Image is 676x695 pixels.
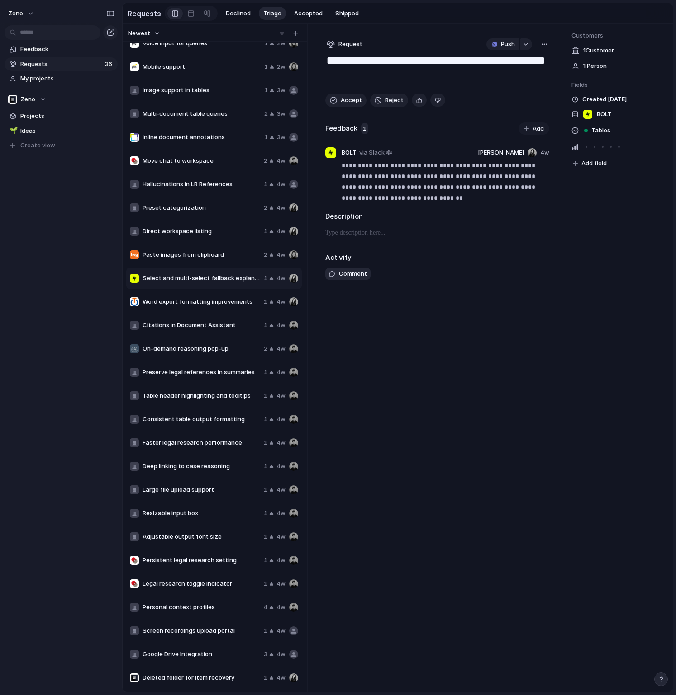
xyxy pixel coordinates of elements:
[357,147,394,158] a: via Slack
[5,124,118,138] a: 🌱Ideas
[5,42,118,56] a: Feedback
[264,579,267,588] span: 1
[264,250,267,259] span: 2
[276,180,286,189] span: 4w
[143,462,260,471] span: Deep linking to case reasoning
[143,297,260,306] span: Word export formatting improvements
[127,8,161,19] h2: Requests
[143,532,260,541] span: Adjustable output font size
[143,485,260,494] span: Large file upload support
[143,438,260,447] span: Faster legal research performance
[20,74,114,83] span: My projects
[264,673,267,682] span: 1
[264,156,267,165] span: 2
[342,148,357,157] span: BOLT
[325,38,364,50] button: Request
[20,45,114,54] span: Feedback
[583,46,614,55] span: 1 Customer
[143,344,260,353] span: On-demand reasoning pop-up
[331,7,363,20] button: Shipped
[359,148,385,157] span: via Slack
[276,509,286,518] span: 4w
[5,93,118,106] button: Zeno
[325,268,371,280] button: Comment
[143,227,260,236] span: Direct workspace listing
[597,110,612,119] span: BOLT
[276,485,286,494] span: 4w
[264,321,267,330] span: 1
[5,109,118,123] a: Projects
[143,274,260,283] span: Select and multi-select fallback explanation
[533,124,544,133] span: Add
[8,127,17,136] button: 🌱
[264,39,268,48] span: 1
[264,133,268,142] span: 1
[276,603,286,612] span: 4w
[20,60,102,69] span: Requests
[5,72,118,85] a: My projects
[143,109,261,118] span: Multi-document table queries
[501,40,515,49] span: Push
[143,579,260,588] span: Legal research toggle indicator
[591,126,610,135] span: Tables
[571,80,666,89] span: Fields
[276,579,286,588] span: 4w
[276,297,286,306] span: 4w
[325,253,352,263] h2: Activity
[276,344,286,353] span: 4w
[143,156,260,165] span: Move chat to workspace
[127,28,162,39] button: Newest
[20,112,114,121] span: Projects
[4,6,39,21] button: Zeno
[263,9,281,18] span: Triage
[143,39,261,48] span: Voice input for queries
[10,126,16,136] div: 🌱
[276,650,286,659] span: 4w
[143,86,261,95] span: Image support in tables
[264,532,267,541] span: 1
[264,109,268,118] span: 2
[276,368,286,377] span: 4w
[540,148,549,157] span: 4w
[276,556,286,565] span: 4w
[8,9,23,18] span: Zeno
[264,485,267,494] span: 1
[277,109,286,118] span: 3w
[277,86,286,95] span: 3w
[264,297,267,306] span: 1
[276,250,286,259] span: 4w
[571,31,666,40] span: Customers
[128,29,150,38] span: Newest
[143,321,260,330] span: Citations in Document Assistant
[143,203,260,212] span: Preset categorization
[143,650,260,659] span: Google Drive Integration
[221,7,255,20] button: Declined
[276,673,286,682] span: 4w
[486,38,519,50] button: Push
[276,532,286,541] span: 4w
[264,438,267,447] span: 1
[105,60,114,69] span: 36
[5,57,118,71] a: Requests36
[143,133,261,142] span: Inline document annotations
[276,227,286,236] span: 4w
[143,250,260,259] span: Paste images from clipboard
[20,127,114,136] span: Ideas
[143,391,260,400] span: Table header highlighting and tooltips
[264,86,268,95] span: 1
[325,123,357,134] h2: Feedback
[264,391,267,400] span: 1
[582,95,627,104] span: Created [DATE]
[276,438,286,447] span: 4w
[263,603,267,612] span: 4
[276,274,286,283] span: 4w
[143,180,260,189] span: Hallucinations in LR References
[571,158,608,169] button: Add field
[5,139,118,152] button: Create view
[581,159,607,168] span: Add field
[276,203,286,212] span: 4w
[339,269,367,278] span: Comment
[370,94,408,107] button: Reject
[264,650,267,659] span: 3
